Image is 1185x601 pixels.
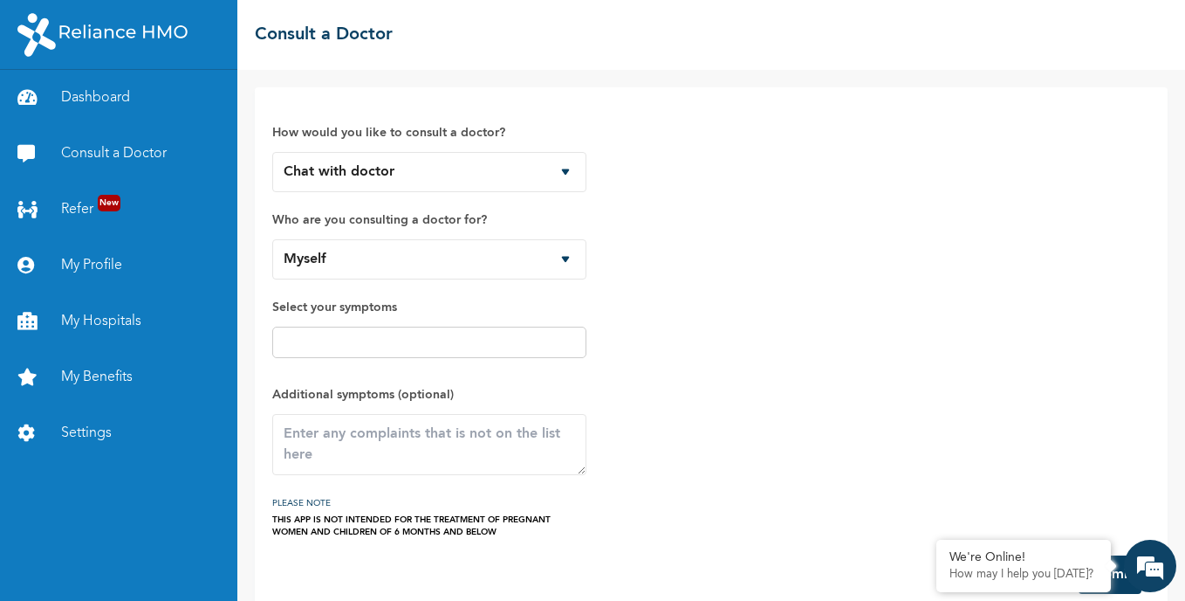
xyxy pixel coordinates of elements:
[272,493,586,514] h3: PLEASE NOTE
[272,122,586,143] label: How would you like to consult a doctor?
[272,210,586,231] label: Who are you consulting a doctor for?
[17,13,188,57] img: RelianceHMO's Logo
[255,22,393,48] h2: Consult a Doctor
[101,205,241,382] span: We're online!
[98,195,120,211] span: New
[272,297,586,318] label: Select your symptoms
[32,87,71,131] img: d_794563401_company_1708531726252_794563401
[272,384,586,405] label: Additional symptoms (optional)
[272,514,586,538] div: THIS APP IS NOT INTENDED FOR THE TREATMENT OF PREGNANT WOMEN AND CHILDREN OF 6 MONTHS AND BELOW
[949,568,1098,582] p: How may I help you today?
[949,550,1098,565] div: We're Online!
[286,9,328,51] div: Minimize live chat window
[171,508,333,563] div: FAQs
[91,98,293,121] div: Chat with us now
[9,539,171,551] span: Conversation
[9,447,332,508] textarea: Type your message and hit 'Enter'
